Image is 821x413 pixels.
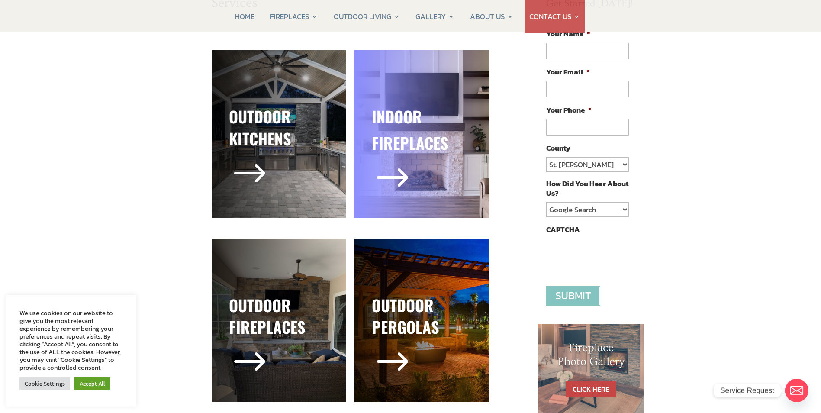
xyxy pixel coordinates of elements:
[229,184,270,196] a: $
[546,239,678,272] iframe: reCAPTCHA
[229,373,270,384] a: $
[546,29,590,39] label: Your Name
[19,309,123,371] div: We use cookies on our website to give you the most relevant experience by remembering your prefer...
[372,106,472,132] h3: indoor
[785,379,808,402] a: Email
[372,158,413,200] span: $
[229,294,329,342] h3: outdoor fireplaces
[546,286,600,306] input: Submit
[372,189,413,200] a: $
[229,106,329,154] h3: Outdoor Kitchens
[546,225,580,234] label: CAPTCHA
[229,342,270,384] span: $
[546,179,628,198] label: How Did You Hear About Us?
[546,105,592,115] label: Your Phone
[229,154,270,195] span: $
[546,143,570,153] label: County
[372,373,413,384] a: $
[372,342,413,384] span: $
[566,381,616,397] a: CLICK HERE
[546,67,590,77] label: Your Email
[74,377,110,390] a: Accept All
[19,377,70,390] a: Cookie Settings
[555,341,627,372] h1: Fireplace Photo Gallery
[372,294,472,342] h3: outdoor pergolas
[372,132,472,158] h3: fireplaces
